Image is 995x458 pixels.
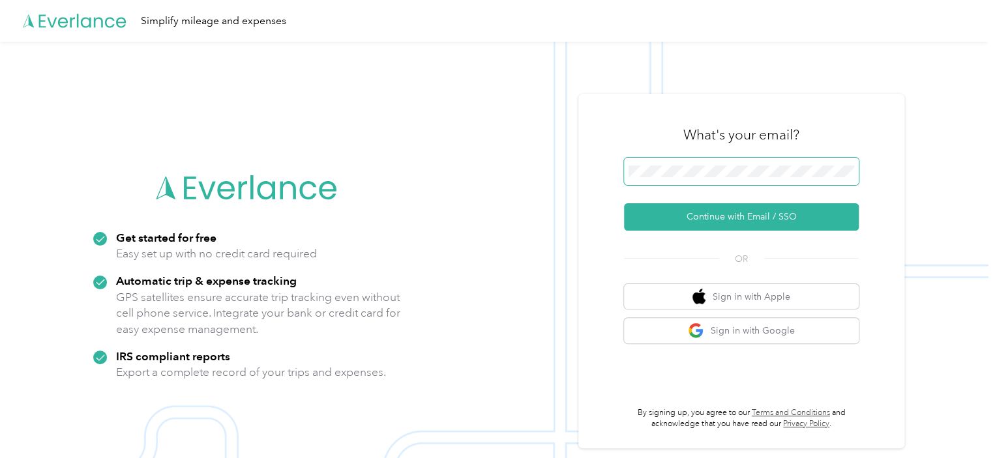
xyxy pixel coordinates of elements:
[116,231,216,244] strong: Get started for free
[116,274,297,287] strong: Automatic trip & expense tracking
[783,419,829,429] a: Privacy Policy
[624,318,859,343] button: google logoSign in with Google
[141,13,286,29] div: Simplify mileage and expenses
[752,408,830,418] a: Terms and Conditions
[683,126,799,144] h3: What's your email?
[116,364,386,380] p: Export a complete record of your trips and expenses.
[692,289,705,305] img: apple logo
[116,349,230,363] strong: IRS compliant reports
[116,246,317,262] p: Easy set up with no credit card required
[624,407,859,430] p: By signing up, you agree to our and acknowledge that you have read our .
[624,284,859,309] button: apple logoSign in with Apple
[719,252,764,266] span: OR
[688,322,704,339] img: google logo
[624,203,859,231] button: Continue with Email / SSO
[116,289,401,337] p: GPS satellites ensure accurate trip tracking even without cell phone service. Integrate your bank...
